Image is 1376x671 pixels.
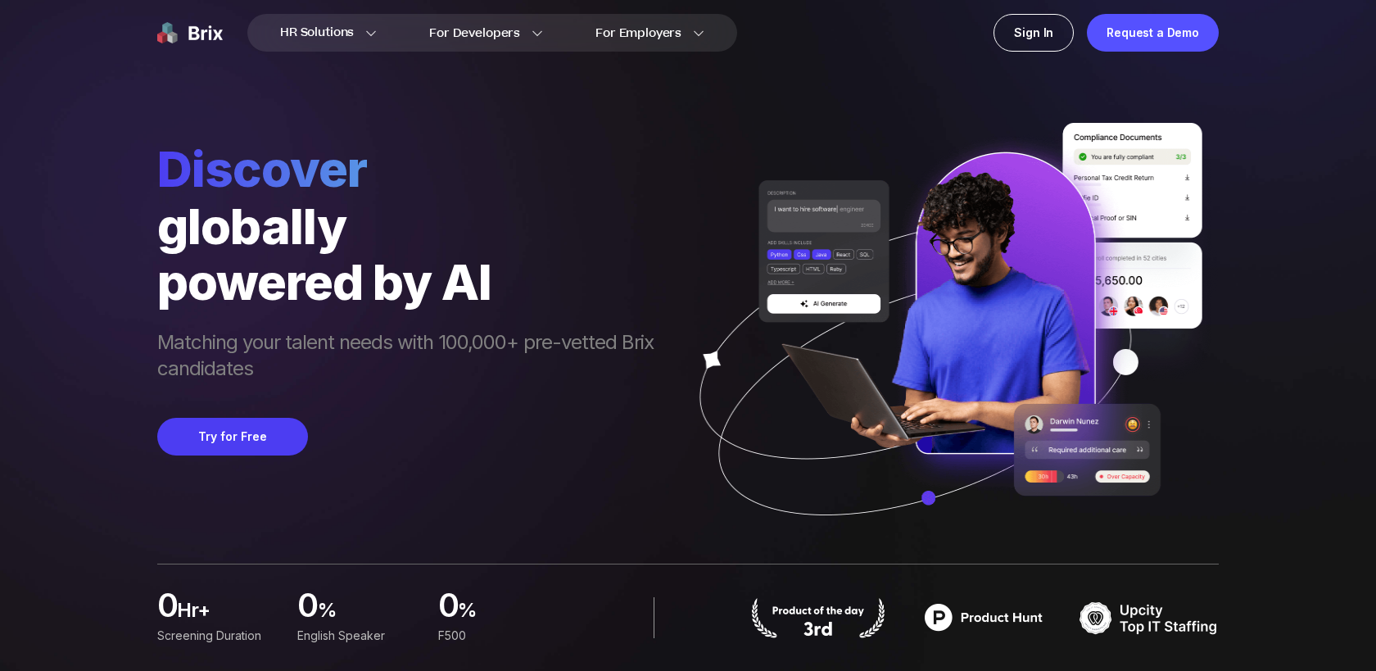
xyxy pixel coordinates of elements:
[318,597,419,630] span: %
[177,597,278,630] span: hr+
[157,627,278,645] div: Screening duration
[157,254,670,310] div: powered by AI
[157,329,670,385] span: Matching your talent needs with 100,000+ pre-vetted Brix candidates
[157,418,308,456] button: Try for Free
[458,597,559,630] span: %
[157,591,177,623] span: 0
[297,627,418,645] div: English Speaker
[994,14,1074,52] a: Sign In
[749,597,888,638] img: product hunt badge
[438,627,559,645] div: F500
[595,25,681,42] span: For Employers
[1087,14,1219,52] a: Request a Demo
[429,25,520,42] span: For Developers
[157,139,670,198] span: Discover
[670,123,1219,564] img: ai generate
[438,591,458,623] span: 0
[297,591,317,623] span: 0
[157,198,670,254] div: globally
[1080,597,1219,638] img: TOP IT STAFFING
[914,597,1053,638] img: product hunt badge
[280,20,354,46] span: HR Solutions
